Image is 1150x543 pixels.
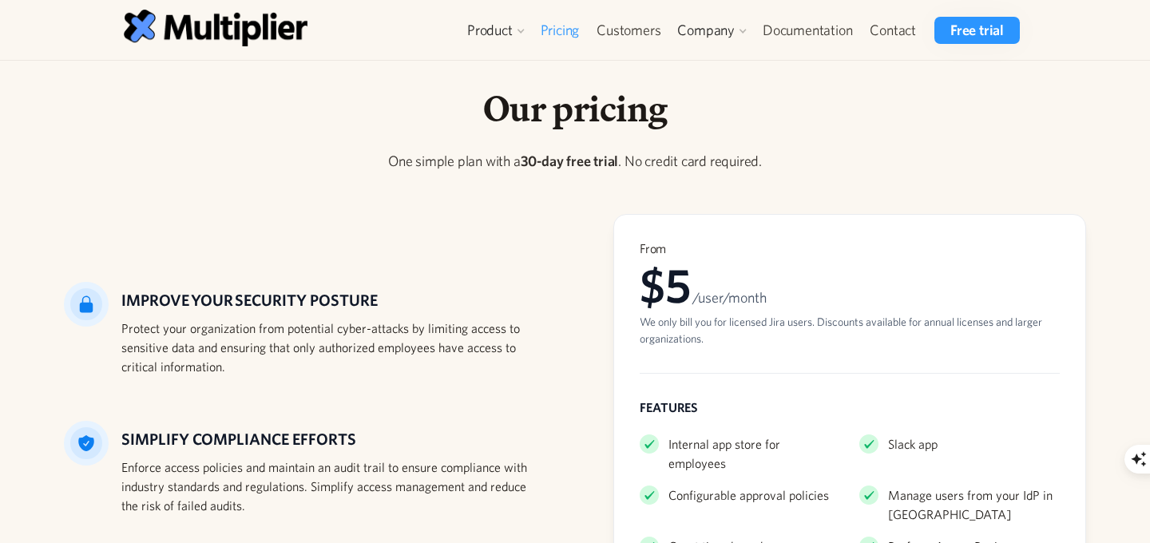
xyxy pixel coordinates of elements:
[121,458,537,515] div: Enforce access policies and maintain an audit trail to ensure compliance with industry standards ...
[668,486,829,505] div: Configurable approval policies
[669,17,754,44] div: Company
[64,150,1086,172] p: One simple plan with a . No credit card required.
[467,21,513,40] div: Product
[121,288,537,312] h5: IMPROVE YOUR SECURITY POSTURE
[934,17,1020,44] a: Free trial
[861,17,925,44] a: Contact
[640,314,1060,347] div: We only bill you for licensed Jira users. Discounts available for annual licenses and larger orga...
[121,427,537,451] h5: Simplify compliance efforts
[640,240,1060,256] div: From
[677,21,735,40] div: Company
[121,319,537,376] div: Protect your organization from potential cyber-attacks by limiting access to sensitive data and e...
[888,486,1060,524] div: Manage users from your IdP in [GEOGRAPHIC_DATA]
[459,17,532,44] div: Product
[888,434,938,454] div: Slack app
[692,289,767,306] span: /user/month
[64,86,1086,131] h1: Our pricing
[640,256,1060,314] div: $5
[521,153,619,169] strong: 30-day free trial
[64,184,1086,206] p: ‍
[640,399,1060,415] div: FEATURES
[668,434,840,473] div: Internal app store for employees
[754,17,861,44] a: Documentation
[532,17,589,44] a: Pricing
[588,17,669,44] a: Customers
